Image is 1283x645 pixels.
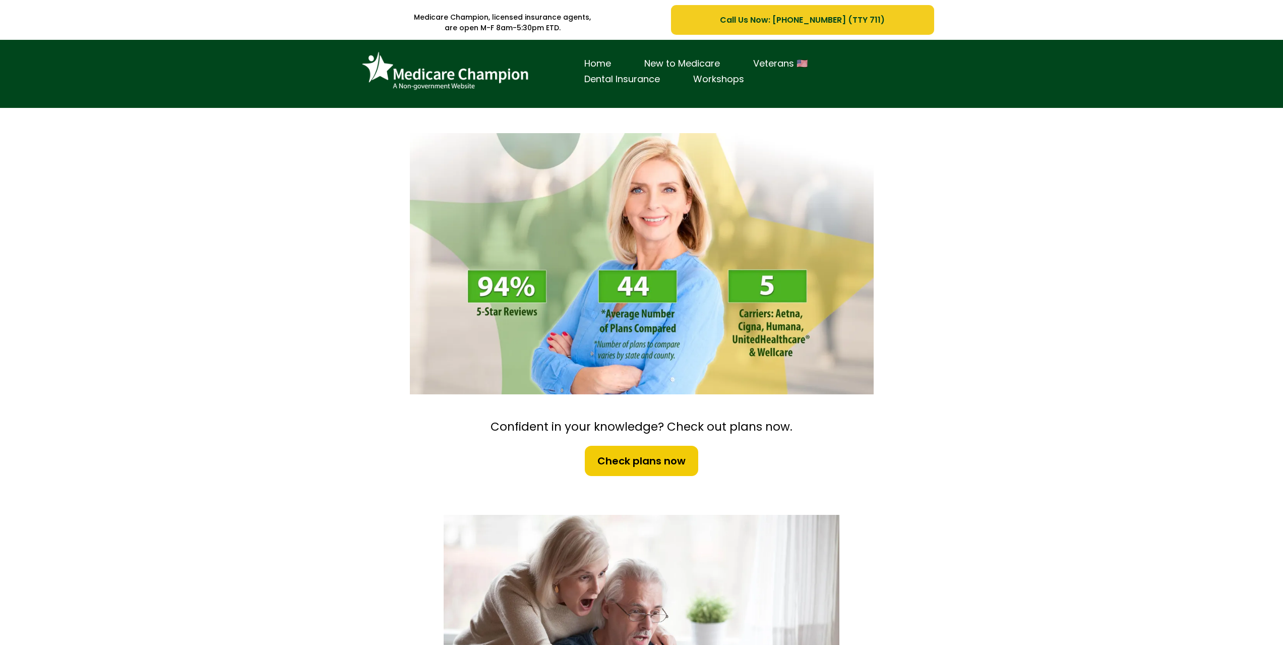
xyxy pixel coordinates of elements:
h2: Confident in your knowledge? Check out plans now. [405,420,879,435]
a: Veterans 🇺🇸 [737,56,824,72]
p: Medicare Champion, licensed insurance agents, [349,12,656,23]
a: Call Us Now: 1-833-823-1990 (TTY 711) [671,5,934,35]
span: Call Us Now: [PHONE_NUMBER] (TTY 711) [720,14,885,26]
a: New to Medicare [628,56,737,72]
p: are open M-F 8am-5:30pm ETD. [349,23,656,33]
img: Brand Logo [357,47,533,95]
a: Dental Insurance [568,72,677,87]
a: Workshops [677,72,761,87]
span: Check plans now [597,453,686,468]
a: Check plans now [584,445,699,477]
a: Home [568,56,628,72]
